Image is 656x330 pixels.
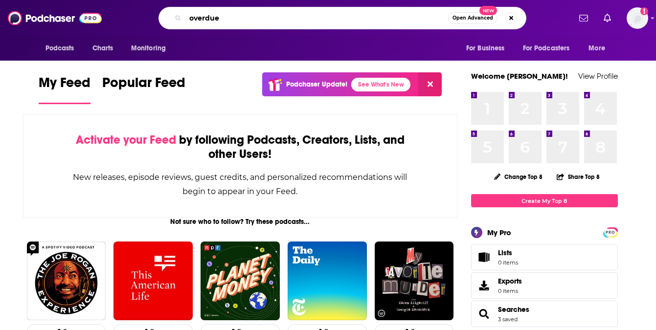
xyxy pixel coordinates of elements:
img: User Profile [627,7,648,29]
span: Charts [92,42,113,55]
img: Podchaser - Follow, Share and Rate Podcasts [8,9,102,27]
img: The Joe Rogan Experience [27,242,106,321]
span: New [479,6,497,15]
input: Search podcasts, credits, & more... [185,10,448,26]
button: Show profile menu [627,7,648,29]
span: Popular Feed [102,74,185,97]
a: Show notifications dropdown [575,10,592,26]
a: Searches [475,307,494,321]
a: PRO [605,228,616,236]
a: Searches [498,305,529,314]
span: 0 items [498,287,522,294]
span: For Podcasters [523,42,570,55]
a: Charts [86,39,119,58]
div: Not sure who to follow? Try these podcasts... [23,218,458,226]
span: More [588,42,605,55]
p: Podchaser Update! [286,80,347,88]
svg: Add a profile image [640,7,648,15]
button: open menu [124,39,179,58]
a: See What's New [351,78,410,91]
button: open menu [39,39,87,58]
span: Lists [498,248,518,257]
div: My Pro [487,228,511,237]
span: Lists [498,248,512,257]
span: Exports [498,277,522,286]
div: Search podcasts, credits, & more... [158,7,526,29]
button: open menu [582,39,617,58]
a: My Feed [39,74,90,104]
span: Exports [475,279,494,292]
a: 3 saved [498,316,518,323]
a: Show notifications dropdown [600,10,615,26]
span: Logged in as jackiemayer [627,7,648,29]
div: New releases, episode reviews, guest credits, and personalized recommendations will begin to appe... [72,170,408,198]
button: open menu [459,39,517,58]
span: My Feed [39,74,90,97]
span: For Business [466,42,505,55]
a: View Profile [578,71,618,81]
img: Planet Money [201,242,280,321]
button: Open AdvancedNew [448,12,498,24]
button: Change Top 8 [488,171,549,183]
span: Open Advanced [452,16,493,21]
button: open menu [517,39,584,58]
img: The Daily [288,242,367,321]
span: PRO [605,229,616,236]
span: Monitoring [131,42,166,55]
span: 0 items [498,259,518,266]
div: by following Podcasts, Creators, Lists, and other Users! [72,133,408,161]
span: Lists [475,250,494,264]
img: This American Life [113,242,193,321]
button: Share Top 8 [556,167,600,186]
span: Searches [471,301,618,327]
a: Exports [471,272,618,299]
a: Create My Top 8 [471,194,618,207]
a: Lists [471,244,618,270]
span: Activate your Feed [76,132,176,147]
a: Popular Feed [102,74,185,104]
a: Welcome [PERSON_NAME]! [471,71,568,81]
span: Podcasts [45,42,74,55]
img: My Favorite Murder with Karen Kilgariff and Georgia Hardstark [375,242,454,321]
